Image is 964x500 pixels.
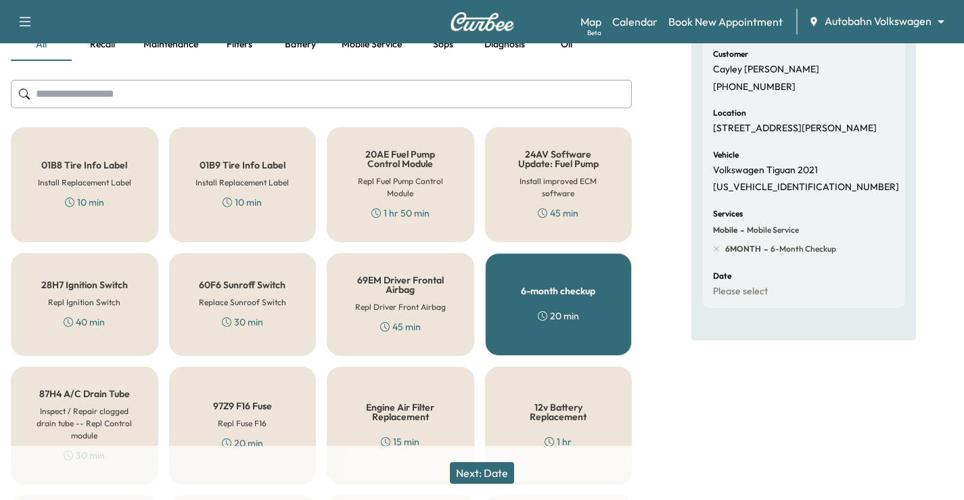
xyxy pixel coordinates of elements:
span: Autobahn Volkswagen [825,14,932,29]
h5: 60F6 Sunroff Switch [199,280,285,290]
div: 1 hr [545,435,572,449]
h6: Install improved ECM software [507,175,610,200]
p: Please select [713,286,768,298]
button: all [11,28,72,61]
div: 30 min [222,315,263,329]
div: 20 min [222,436,263,450]
div: 1 hr 50 min [371,206,430,220]
h6: Date [713,272,731,280]
h6: Replace Sunroof Switch [199,296,286,309]
div: Beta [587,28,601,38]
button: Filters [209,28,270,61]
div: basic tabs example [11,28,632,61]
div: 20 min [538,309,579,323]
h6: Customer [713,50,748,58]
button: Recall [72,28,133,61]
button: Next: Date [450,462,514,484]
div: 10 min [65,196,104,209]
p: [PHONE_NUMBER] [713,81,796,93]
h5: 97Z9 F16 Fuse [213,401,272,411]
p: Cayley [PERSON_NAME] [713,64,819,76]
h5: 69EM Driver Frontal Airbag [349,275,452,294]
h6: Repl Fuse F16 [218,417,267,430]
h6: Repl Fuel Pump Control Module [349,175,452,200]
button: Battery [270,28,331,61]
span: 6MONTH [725,244,761,254]
h5: Engine Air Filter Replacement [349,403,452,422]
button: Sops [413,28,474,61]
div: 40 min [64,315,105,329]
h6: Vehicle [713,151,739,159]
h6: Repl Ignition Switch [48,296,120,309]
button: Diagnosis [474,28,536,61]
h5: 28H7 Ignition Switch [41,280,128,290]
div: 10 min [223,196,262,209]
h5: 12v Battery Replacement [507,403,610,422]
a: Calendar [612,14,658,30]
div: 45 min [380,320,421,334]
h5: 24AV Software Update: Fuel Pump [507,150,610,168]
a: MapBeta [580,14,601,30]
h5: 6-month checkup [521,286,595,296]
span: Mobile [713,225,737,235]
h6: Install Replacement Label [38,177,131,189]
h6: Repl Driver Front Airbag [355,301,446,313]
p: [STREET_ADDRESS][PERSON_NAME] [713,122,877,135]
span: Mobile Service [744,225,799,235]
h5: 01B8 Tire Info Label [41,160,127,170]
span: 6-month checkup [768,244,836,254]
p: [US_VEHICLE_IDENTIFICATION_NUMBER] [713,181,899,194]
a: Book New Appointment [668,14,783,30]
div: 15 min [381,435,419,449]
p: Volkswagen Tiguan 2021 [713,164,818,177]
button: Mobile service [331,28,413,61]
h6: Install Replacement Label [196,177,289,189]
h6: Services [713,210,743,218]
button: Oil [536,28,597,61]
span: - [737,223,744,237]
h6: Inspect / Repair clogged drain tube -- Repl Control module [33,405,136,442]
button: Maintenance [133,28,209,61]
h5: 01B9 Tire Info Label [200,160,285,170]
img: Curbee Logo [450,12,515,31]
h5: 20AE Fuel Pump Control Module [349,150,452,168]
h5: 87H4 A/C Drain Tube [39,389,130,399]
span: - [761,242,768,256]
div: 45 min [538,206,578,220]
h6: Location [713,109,746,117]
